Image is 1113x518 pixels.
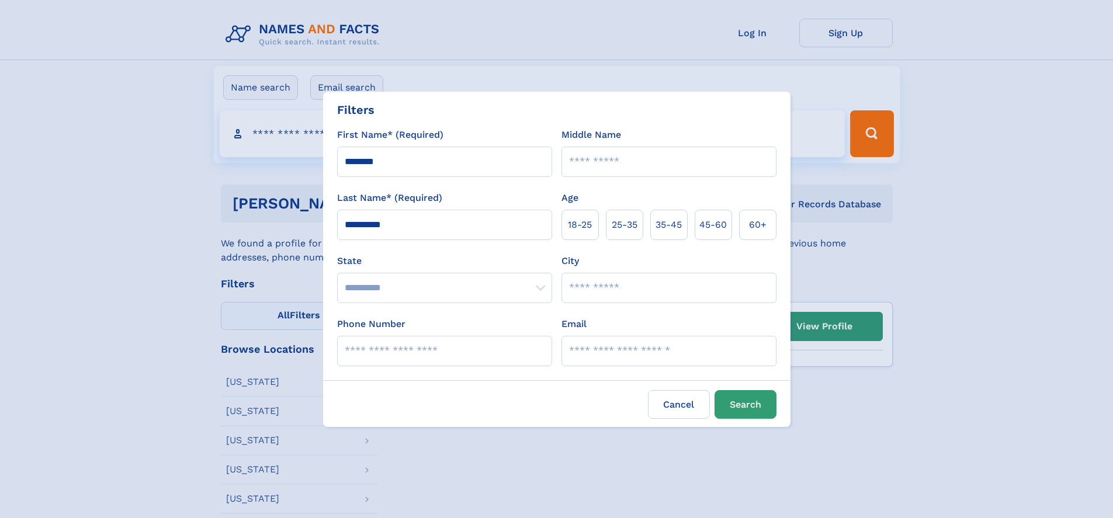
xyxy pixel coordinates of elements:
[648,390,710,419] label: Cancel
[612,218,637,232] span: 25‑35
[337,128,443,142] label: First Name* (Required)
[749,218,767,232] span: 60+
[715,390,776,419] button: Search
[561,128,621,142] label: Middle Name
[337,101,375,119] div: Filters
[561,317,587,331] label: Email
[699,218,727,232] span: 45‑60
[561,254,579,268] label: City
[337,317,405,331] label: Phone Number
[561,191,578,205] label: Age
[568,218,592,232] span: 18‑25
[337,254,552,268] label: State
[656,218,682,232] span: 35‑45
[337,191,442,205] label: Last Name* (Required)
